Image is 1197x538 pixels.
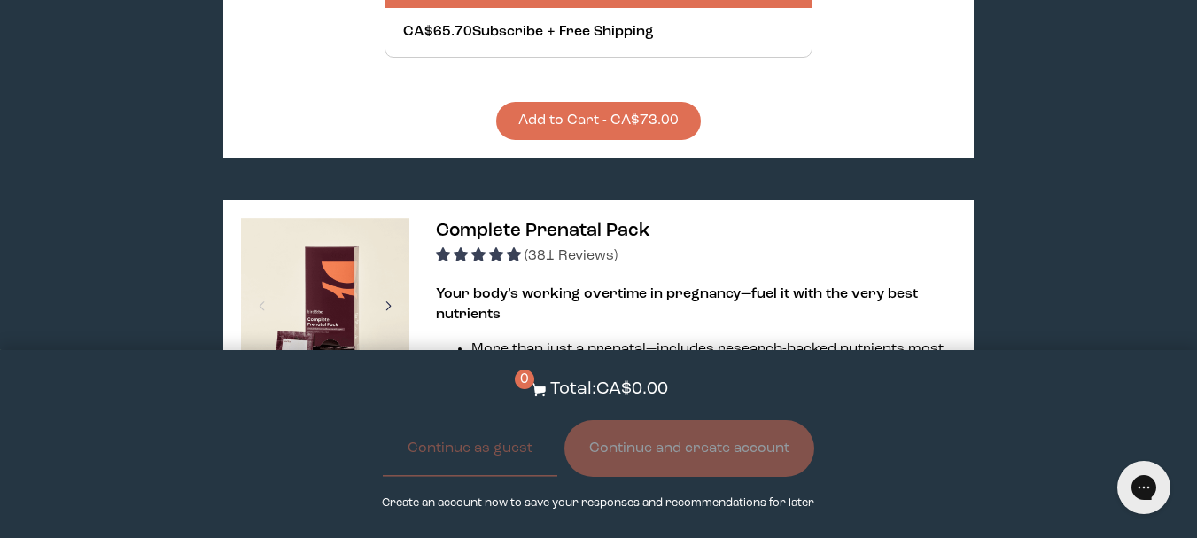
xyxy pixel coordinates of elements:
[471,339,955,401] li: More than just a prenatal—includes research-backed nutrients most skip, like [MEDICAL_DATA], Omeg...
[496,102,701,140] button: Add to Cart - CA$73.00
[383,420,557,477] button: Continue as guest
[241,218,409,386] img: thumbnail image
[382,495,814,511] p: Create an account now to save your responses and recommendations for later
[436,222,650,240] span: Complete Prenatal Pack
[525,249,618,263] span: (381 Reviews)
[550,377,668,402] p: Total: CA$0.00
[515,370,534,389] span: 0
[564,420,814,477] button: Continue and create account
[436,287,918,322] strong: Your body’s working overtime in pregnancy—fuel it with the very best nutrients
[1108,455,1179,520] iframe: Gorgias live chat messenger
[436,249,525,263] span: 4.91 stars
